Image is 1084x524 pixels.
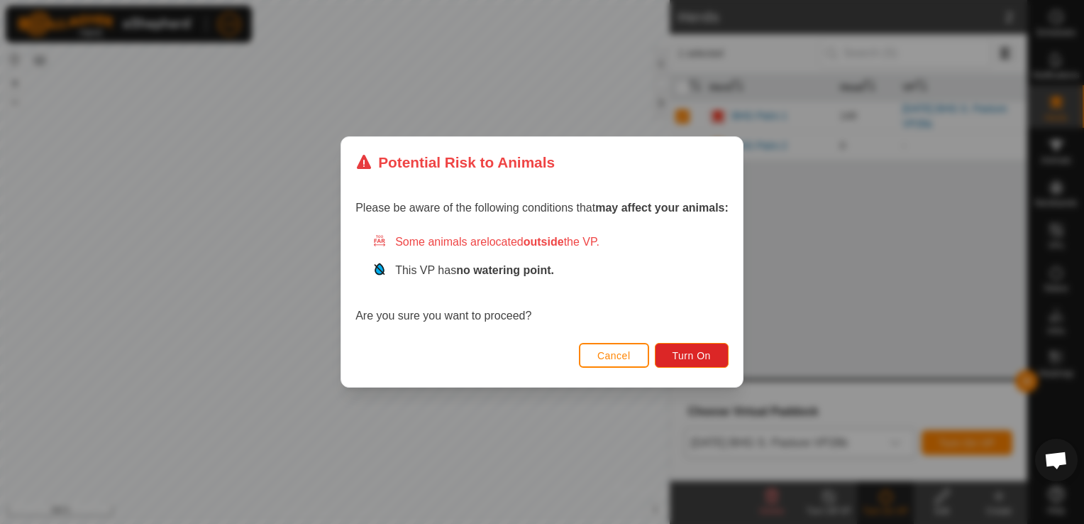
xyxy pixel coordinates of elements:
[673,350,711,361] span: Turn On
[655,343,729,368] button: Turn On
[395,264,554,276] span: This VP has
[456,264,554,276] strong: no watering point.
[355,234,729,324] div: Are you sure you want to proceed?
[1035,439,1078,481] div: Open chat
[595,202,729,214] strong: may affect your animals:
[355,202,729,214] span: Please be aware of the following conditions that
[487,236,599,248] span: located the VP.
[372,234,729,251] div: Some animals are
[597,350,631,361] span: Cancel
[524,236,564,248] strong: outside
[579,343,649,368] button: Cancel
[355,151,555,173] div: Potential Risk to Animals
